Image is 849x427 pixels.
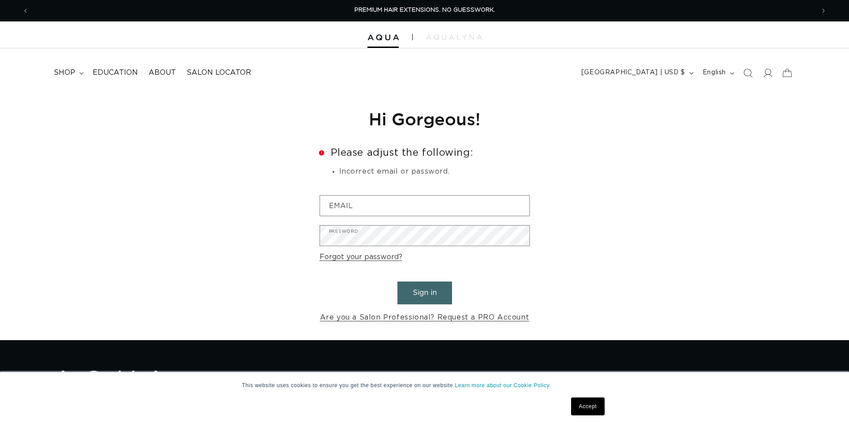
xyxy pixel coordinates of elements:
[48,63,87,83] summary: shop
[149,68,176,77] span: About
[339,166,530,178] li: Incorrect email or password.
[54,68,75,77] span: shop
[703,68,726,77] span: English
[320,148,530,158] h2: Please adjust the following:
[474,371,795,383] h2: Stay in the Loop, Get Pro Updates
[320,108,530,130] h1: Hi Gorgeous!
[187,68,251,77] span: Salon Locator
[697,64,738,81] button: English
[54,371,166,398] img: Aqua Hair Extensions
[367,34,399,41] img: Aqua Hair Extensions
[320,311,529,324] a: Are you a Salon Professional? Request a PRO Account
[320,196,529,216] input: Email
[804,384,849,427] iframe: Chat Widget
[455,382,551,389] a: Learn more about our Cookie Policy.
[320,251,402,264] a: Forgot your password?
[354,7,495,13] span: PREMIUM HAIR EXTENSIONS. NO GUESSWORK.
[397,282,452,304] button: Sign in
[16,2,35,19] button: Previous announcement
[87,63,143,83] a: Education
[581,68,685,77] span: [GEOGRAPHIC_DATA] | USD $
[576,64,697,81] button: [GEOGRAPHIC_DATA] | USD $
[93,68,138,77] span: Education
[814,2,833,19] button: Next announcement
[571,397,604,415] a: Accept
[181,63,256,83] a: Salon Locator
[738,63,758,83] summary: Search
[242,381,607,389] p: This website uses cookies to ensure you get the best experience on our website.
[426,34,482,40] img: aqualyna.com
[143,63,181,83] a: About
